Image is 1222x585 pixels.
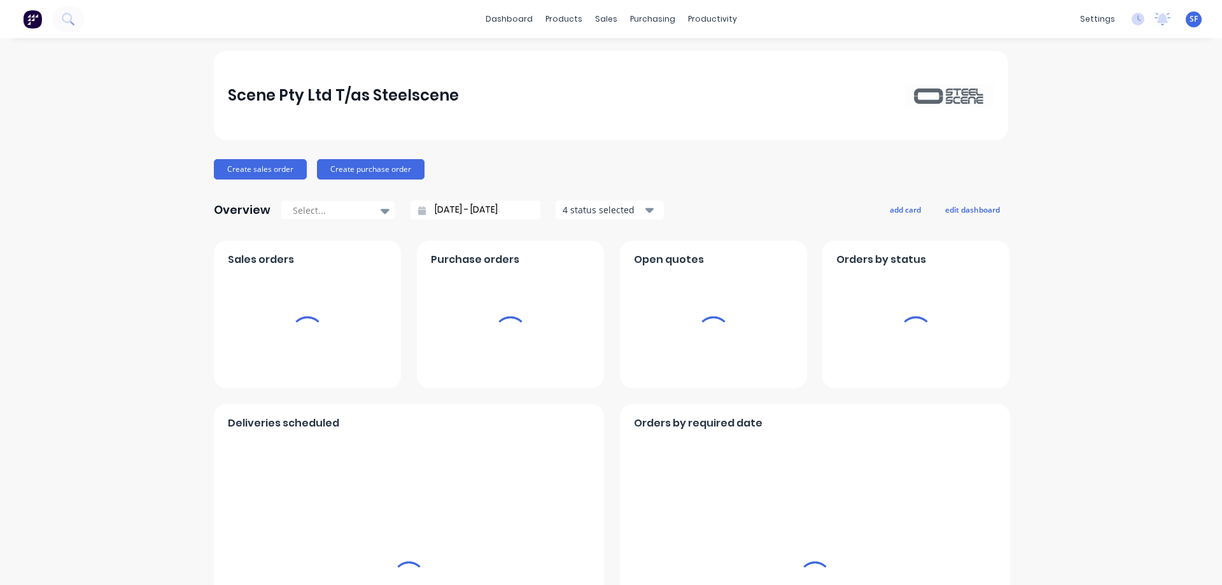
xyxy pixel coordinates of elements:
div: products [539,10,589,29]
button: add card [881,201,929,218]
div: sales [589,10,624,29]
span: Purchase orders [431,252,519,267]
div: productivity [682,10,743,29]
span: Orders by status [836,252,926,267]
div: Scene Pty Ltd T/as Steelscene [228,83,459,108]
button: Create purchase order [317,159,425,180]
button: edit dashboard [937,201,1008,218]
img: Factory [23,10,42,29]
button: Create sales order [214,159,307,180]
div: settings [1074,10,1121,29]
div: 4 status selected [563,203,643,216]
div: purchasing [624,10,682,29]
span: Sales orders [228,252,294,267]
button: 4 status selected [556,201,664,220]
img: Scene Pty Ltd T/as Steelscene [905,84,994,106]
div: Overview [214,197,270,223]
a: dashboard [479,10,539,29]
span: SF [1190,13,1198,25]
span: Deliveries scheduled [228,416,339,431]
span: Orders by required date [634,416,762,431]
span: Open quotes [634,252,704,267]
